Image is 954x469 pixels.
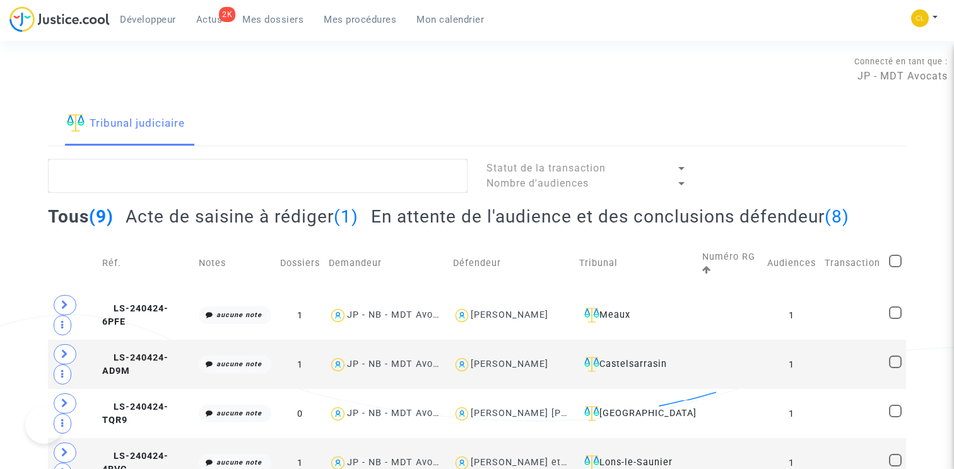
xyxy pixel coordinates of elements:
[486,177,589,189] span: Nombre d'audiences
[471,408,629,419] div: [PERSON_NAME] [PERSON_NAME]
[329,405,347,423] img: icon-user.svg
[334,206,358,227] span: (1)
[219,7,235,22] div: 2K
[232,10,314,29] a: Mes dossiers
[584,406,599,421] img: icon-faciliter-sm.svg
[120,14,176,25] span: Développeur
[186,10,233,29] a: 2KActus
[89,206,114,227] span: (9)
[471,310,548,320] div: [PERSON_NAME]
[449,236,575,291] td: Défendeur
[763,291,820,340] td: 1
[471,457,642,468] div: [PERSON_NAME] et [PERSON_NAME]
[406,10,494,29] a: Mon calendrier
[486,162,606,174] span: Statut de la transaction
[347,457,453,468] div: JP - NB - MDT Avocats
[329,306,347,325] img: icon-user.svg
[584,357,599,372] img: icon-faciliter-sm.svg
[196,14,223,25] span: Actus
[102,303,168,328] span: LS-240424-6PFE
[102,402,168,426] span: LS-240424-TQR9
[911,9,929,27] img: f0b917ab549025eb3af43f3c4438ad5d
[216,458,262,466] i: aucune note
[453,356,471,374] img: icon-user.svg
[276,389,324,438] td: 0
[216,360,262,368] i: aucune note
[854,57,948,66] span: Connecté en tant que :
[110,10,186,29] a: Développeur
[584,308,599,323] img: icon-faciliter-sm.svg
[347,408,453,419] div: JP - NB - MDT Avocats
[347,359,453,369] div: JP - NB - MDT Avocats
[242,14,303,25] span: Mes dossiers
[98,236,194,291] td: Réf.
[471,359,548,369] div: [PERSON_NAME]
[763,340,820,389] td: 1
[276,236,324,291] td: Dossiers
[67,103,185,146] a: Tribunal judiciaire
[216,311,262,319] i: aucune note
[324,236,448,291] td: Demandeur
[763,389,820,438] td: 1
[698,236,763,291] td: Numéro RG
[763,236,820,291] td: Audiences
[825,206,849,227] span: (8)
[276,340,324,389] td: 1
[820,236,885,291] td: Transaction
[579,308,693,323] div: Meaux
[216,409,262,417] i: aucune note
[67,114,85,132] img: icon-faciliter-sm.svg
[347,310,453,320] div: JP - NB - MDT Avocats
[126,206,358,228] h2: Acte de saisine à rédiger
[314,10,406,29] a: Mes procédures
[371,206,849,228] h2: En attente de l'audience et des conclusions défendeur
[453,405,471,423] img: icon-user.svg
[329,356,347,374] img: icon-user.svg
[276,291,324,340] td: 1
[48,206,114,228] h2: Tous
[9,6,110,32] img: jc-logo.svg
[102,352,168,377] span: LS-240424-AD9M
[25,406,63,444] iframe: Help Scout Beacon - Open
[579,406,693,421] div: [GEOGRAPHIC_DATA]
[575,236,698,291] td: Tribunal
[194,236,276,291] td: Notes
[416,14,484,25] span: Mon calendrier
[453,306,471,325] img: icon-user.svg
[324,14,396,25] span: Mes procédures
[579,357,693,372] div: Castelsarrasin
